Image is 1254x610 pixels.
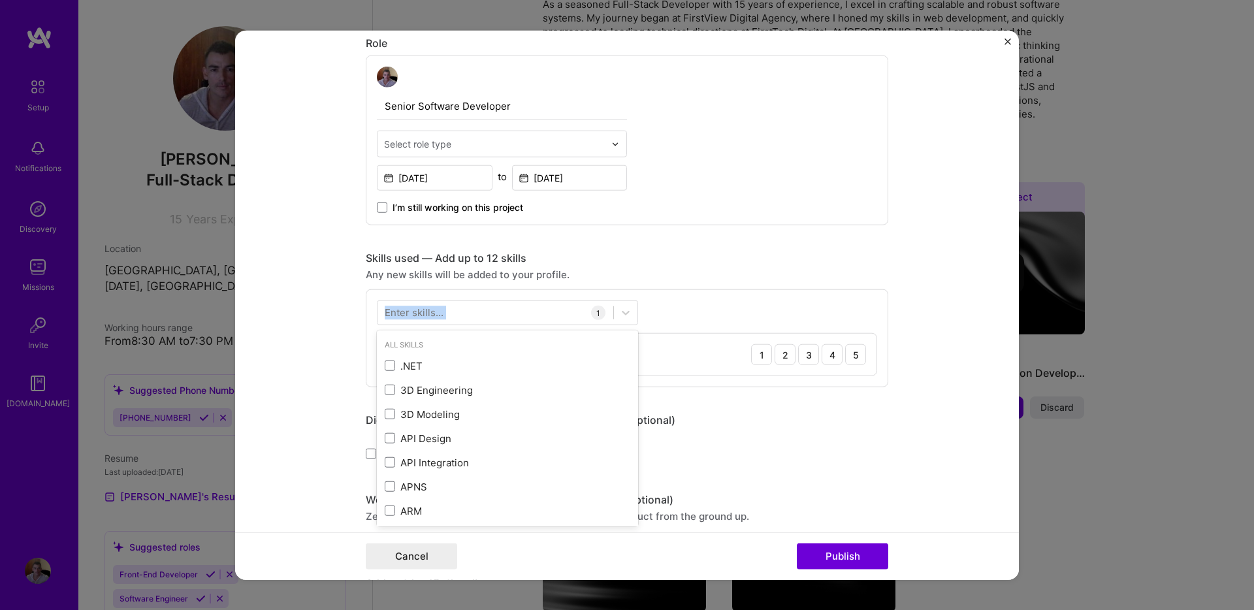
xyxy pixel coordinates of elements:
div: 3D Modeling [385,408,630,421]
div: Role [366,37,888,50]
div: Were you involved from inception to launch (0 -> 1)? (Optional) [366,493,888,507]
div: API Design [385,432,630,445]
div: Did this role require you to manage team members? (Optional) [366,413,888,427]
div: Any new skills will be added to your profile. [366,268,888,281]
div: .NET [385,359,630,373]
input: Date [377,165,492,191]
div: 2 [775,344,796,365]
div: 3 [798,344,819,365]
div: Skills used — Add up to 12 skills [366,251,888,265]
div: All Skills [377,338,638,352]
div: APNS [385,480,630,494]
div: Zero to one is creation and development of a unique product from the ground up. [366,509,888,523]
img: drop icon [611,140,619,148]
button: Cancel [366,543,457,569]
button: Close [1005,39,1011,52]
div: Enter skills... [385,306,443,319]
div: ARM [385,504,630,518]
input: Role Name [377,93,627,120]
div: to [498,170,507,184]
div: Select role type [384,137,451,151]
div: 1 [751,344,772,365]
div: 4 [822,344,843,365]
div: API Integration [385,456,630,470]
button: Publish [797,543,888,569]
div: team members. [366,440,888,467]
div: 3D Engineering [385,383,630,397]
input: Date [512,165,628,191]
div: 1 [591,306,605,320]
div: 5 [845,344,866,365]
span: I’m still working on this project [393,201,523,214]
